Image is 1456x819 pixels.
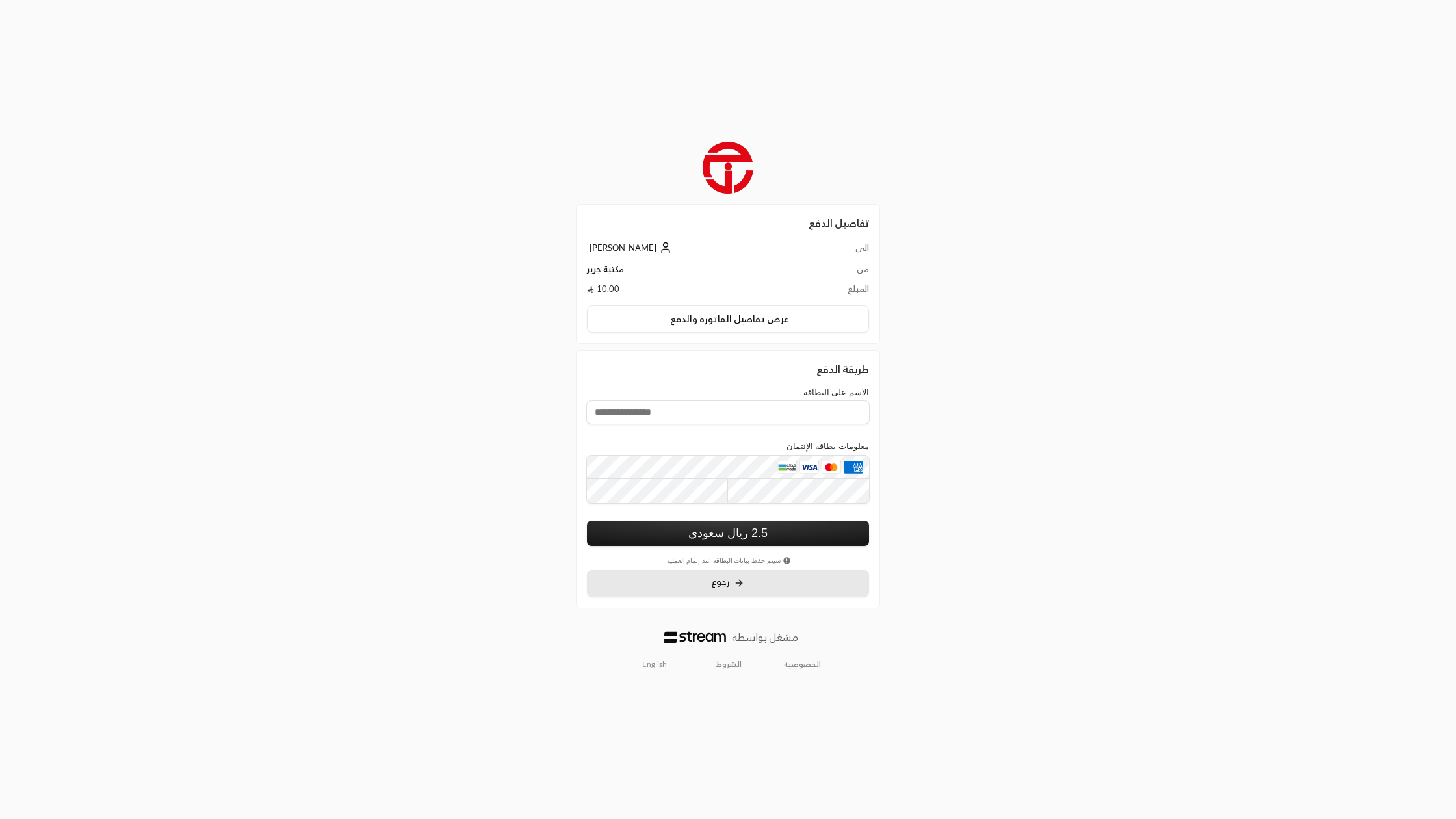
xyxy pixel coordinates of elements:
span: رجوع [711,576,730,587]
a: الشروط [716,659,742,669]
td: من [812,263,869,282]
img: Logo [664,631,726,643]
button: 2.5 ريال سعودي [587,521,869,546]
p: مشغل بواسطة [732,629,798,645]
button: رجوع [587,570,869,598]
td: مكتبة جرير [587,263,812,282]
td: 10.00 [587,282,812,295]
div: طريقة الدفع [587,361,869,377]
td: الى [812,241,869,263]
h2: تفاصيل الدفع [587,215,869,231]
a: الخصوصية [784,659,821,669]
label: معلومات بطاقة الإئتمان [786,441,869,451]
td: المبلغ [812,282,869,295]
span: [PERSON_NAME] [590,242,656,253]
button: عرض تفاصيل الفاتورة والدفع [587,305,869,333]
a: [PERSON_NAME] [587,242,672,253]
a: English [635,654,674,675]
img: Company Logo [703,142,754,194]
span: سيتم حفظ بيانات البطاقة عند إتمام العملية. [587,556,869,565]
label: الاسم على البطاقة [803,387,869,397]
